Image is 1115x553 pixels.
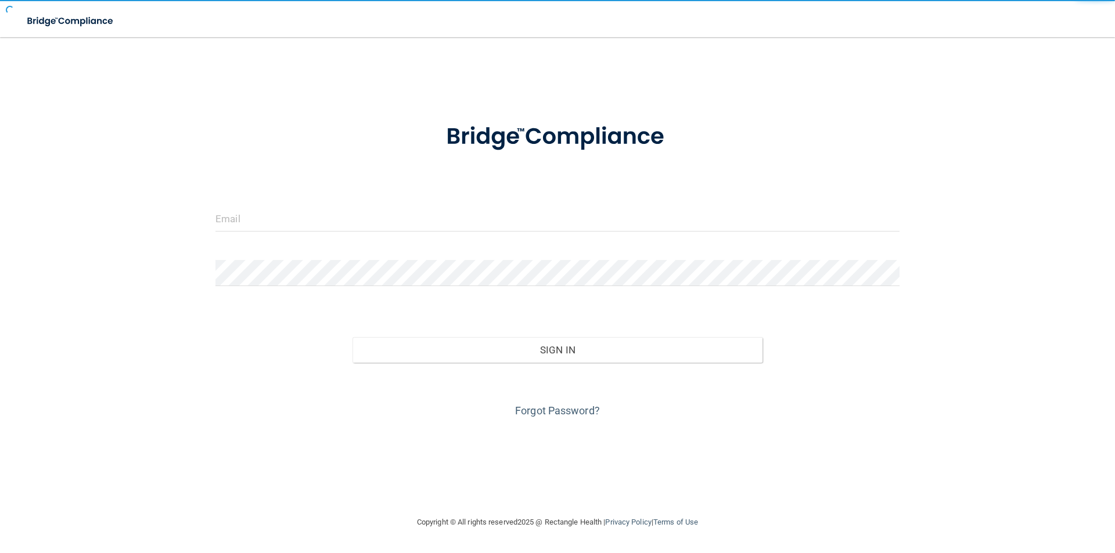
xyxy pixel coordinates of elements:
div: Copyright © All rights reserved 2025 @ Rectangle Health | | [346,504,769,541]
input: Email [215,205,900,232]
a: Terms of Use [653,518,698,526]
a: Forgot Password? [515,404,600,417]
img: bridge_compliance_login_screen.278c3ca4.svg [17,9,124,33]
img: bridge_compliance_login_screen.278c3ca4.svg [422,107,693,167]
button: Sign In [353,337,763,363]
a: Privacy Policy [605,518,651,526]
